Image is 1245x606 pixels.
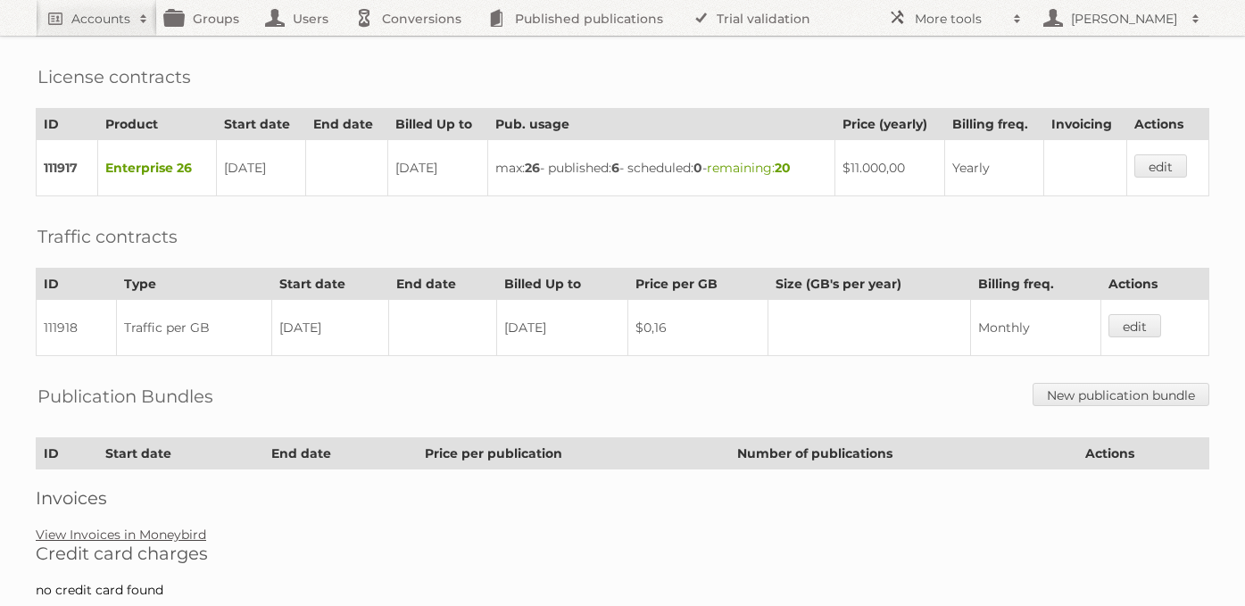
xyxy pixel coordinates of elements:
[418,438,729,469] th: Price per publication
[970,269,1100,300] th: Billing freq.
[37,438,98,469] th: ID
[1067,10,1183,28] h2: [PERSON_NAME]
[1108,314,1161,337] a: edit
[729,438,1077,469] th: Number of publications
[611,160,619,176] strong: 6
[628,269,768,300] th: Price per GB
[217,140,305,196] td: [DATE]
[37,109,98,140] th: ID
[944,140,1044,196] td: Yearly
[117,300,272,356] td: Traffic per GB
[496,269,628,300] th: Billed Up to
[97,140,216,196] td: Enterprise 26
[1127,109,1209,140] th: Actions
[488,109,835,140] th: Pub. usage
[1044,109,1127,140] th: Invoicing
[37,140,98,196] td: 111917
[915,10,1004,28] h2: More tools
[305,109,387,140] th: End date
[525,160,540,176] strong: 26
[496,300,628,356] td: [DATE]
[387,109,488,140] th: Billed Up to
[388,269,496,300] th: End date
[1077,438,1208,469] th: Actions
[36,527,206,543] a: View Invoices in Moneybird
[37,63,191,90] h2: License contracts
[970,300,1100,356] td: Monthly
[37,383,213,410] h2: Publication Bundles
[835,140,944,196] td: $11.000,00
[36,487,1209,509] h2: Invoices
[693,160,702,176] strong: 0
[117,269,272,300] th: Type
[71,10,130,28] h2: Accounts
[264,438,418,469] th: End date
[775,160,791,176] strong: 20
[272,300,389,356] td: [DATE]
[835,109,944,140] th: Price (yearly)
[1134,154,1187,178] a: edit
[944,109,1044,140] th: Billing freq.
[1033,383,1209,406] a: New publication bundle
[37,300,117,356] td: 111918
[37,223,178,250] h2: Traffic contracts
[387,140,488,196] td: [DATE]
[217,109,305,140] th: Start date
[628,300,768,356] td: $0,16
[1101,269,1209,300] th: Actions
[272,269,389,300] th: Start date
[707,160,791,176] span: remaining:
[768,269,970,300] th: Size (GB's per year)
[488,140,835,196] td: max: - published: - scheduled: -
[97,109,216,140] th: Product
[36,543,1209,564] h2: Credit card charges
[98,438,264,469] th: Start date
[37,269,117,300] th: ID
